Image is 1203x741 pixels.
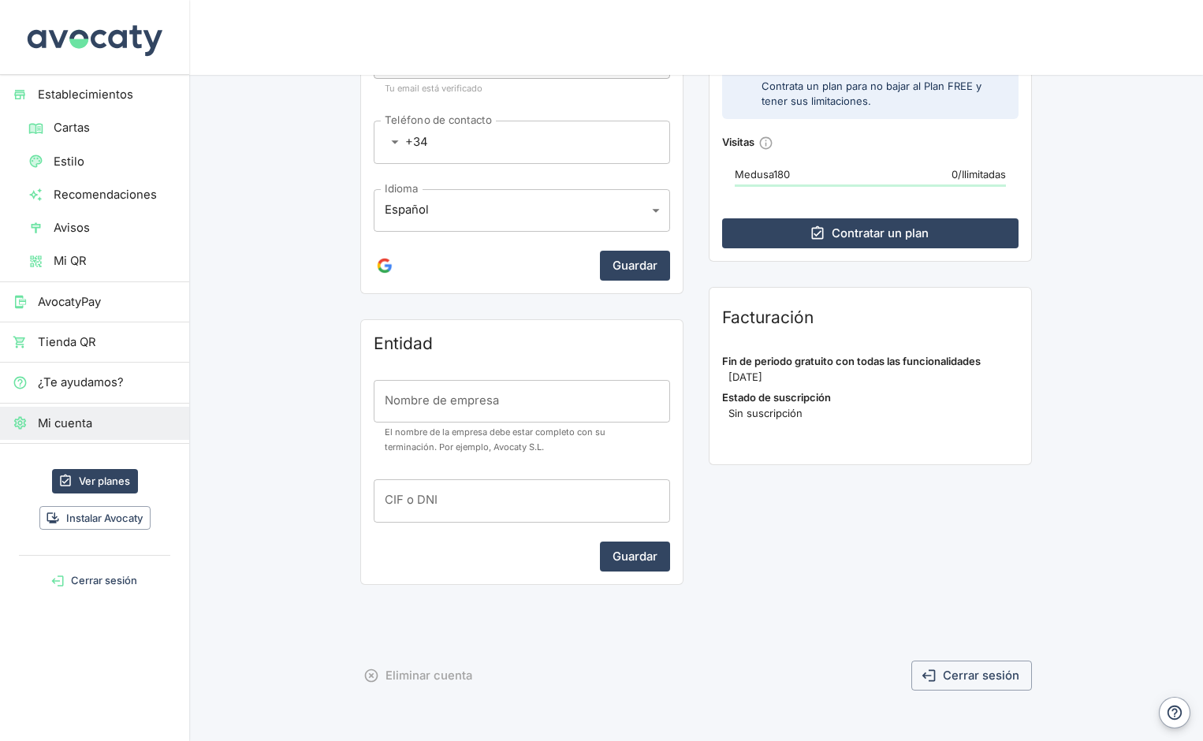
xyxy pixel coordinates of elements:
div: Español [374,189,670,232]
button: Guardar [600,542,670,572]
span: Mi QR [54,252,177,270]
span: Mi cuenta [38,415,177,432]
p: Estado de suscripción [722,390,1019,405]
button: Cerrar sesión [911,661,1032,691]
p: Medusa180 [735,167,790,182]
span: ¿Te ayudamos? [38,374,177,391]
p: Fin de periodo gratuito con todas las funcionalidades [722,354,1019,369]
a: Contratar un plan [722,218,1019,248]
label: Idioma [385,181,418,196]
span: Recomendaciones [54,186,177,203]
button: Instalar Avocaty [39,506,151,531]
a: Ver planes [52,469,138,493]
span: Cartas [54,119,177,136]
span: Estilo [54,153,177,170]
button: ¿Cómo se cuentan las visitas? [754,132,777,155]
h2: Facturación [722,307,1019,329]
h2: Entidad [374,333,670,355]
img: google [375,256,394,275]
p: [DATE] [722,370,1019,385]
button: Guardar [600,251,670,281]
button: Usando Google para iniciar sesión. [371,252,398,279]
p: 0 / Ilimitadas [871,167,1007,182]
p: Contrata un plan para no bajar al Plan FREE y tener sus limitaciones. [762,79,1006,108]
span: Avisos [54,219,177,236]
h4: Visitas [722,132,1019,155]
button: Ayuda y contacto [1159,697,1190,728]
span: Establecimientos [38,86,177,103]
p: Sin suscripción [722,406,1019,421]
span: AvocatyPay [38,293,177,311]
label: Teléfono de contacto [385,113,492,128]
p: Tu email está verificado [385,81,659,95]
button: Cerrar sesión [6,568,183,593]
span: Tienda QR [38,333,177,351]
button: Eliminar cuenta [360,661,479,691]
p: El nombre de la empresa debe estar completo con su terminación. Por ejemplo, Avocaty S.L. [385,425,659,454]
